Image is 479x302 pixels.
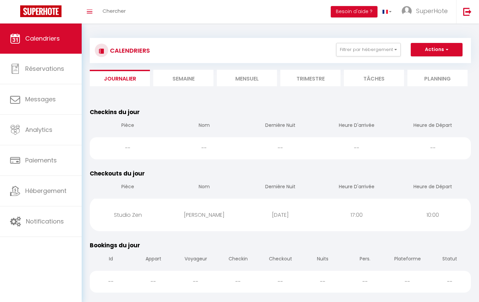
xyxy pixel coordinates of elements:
[386,250,429,269] th: Plateforme
[132,271,174,293] div: --
[318,178,395,197] th: Heure D'arrivée
[90,169,145,178] span: Checkouts du jour
[166,204,242,226] div: [PERSON_NAME]
[318,116,395,136] th: Heure D'arrivée
[25,156,57,164] span: Paiements
[331,6,377,17] button: Besoin d'aide ?
[411,43,463,56] button: Actions
[344,250,386,269] th: Pers.
[386,271,429,293] div: --
[25,34,60,43] span: Calendriers
[90,70,150,86] li: Journalier
[302,271,344,293] div: --
[395,178,471,197] th: Heure de Départ
[90,137,166,159] div: --
[217,70,277,86] li: Mensuel
[166,178,242,197] th: Nom
[25,187,67,195] span: Hébergement
[429,250,471,269] th: Statut
[318,204,395,226] div: 17:00
[90,116,166,136] th: Pièce
[242,116,319,136] th: Dernière Nuit
[344,70,404,86] li: Tâches
[90,204,166,226] div: Studio Zen
[108,43,150,58] h3: CALENDRIERS
[280,70,341,86] li: Trimestre
[90,108,140,116] span: Checkins du jour
[5,3,26,23] button: Ouvrir le widget de chat LiveChat
[242,204,319,226] div: [DATE]
[259,271,302,293] div: --
[90,241,140,249] span: Bookings du jour
[25,95,56,103] span: Messages
[407,70,468,86] li: Planning
[25,125,52,134] span: Analytics
[166,137,242,159] div: --
[153,70,213,86] li: Semaine
[217,271,259,293] div: --
[402,6,412,16] img: ...
[90,250,132,269] th: Id
[174,250,217,269] th: Voyageur
[132,250,174,269] th: Appart
[103,7,126,14] span: Chercher
[416,7,448,15] span: SuperHote
[259,250,302,269] th: Checkout
[302,250,344,269] th: Nuits
[395,204,471,226] div: 10:00
[395,137,471,159] div: --
[26,217,64,225] span: Notifications
[463,7,472,16] img: logout
[242,178,319,197] th: Dernière Nuit
[242,137,319,159] div: --
[174,271,217,293] div: --
[429,271,471,293] div: --
[90,178,166,197] th: Pièce
[166,116,242,136] th: Nom
[344,271,386,293] div: --
[336,43,401,56] button: Filtrer par hébergement
[217,250,259,269] th: Checkin
[25,64,64,73] span: Réservations
[395,116,471,136] th: Heure de Départ
[20,5,62,17] img: Super Booking
[318,137,395,159] div: --
[90,271,132,293] div: --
